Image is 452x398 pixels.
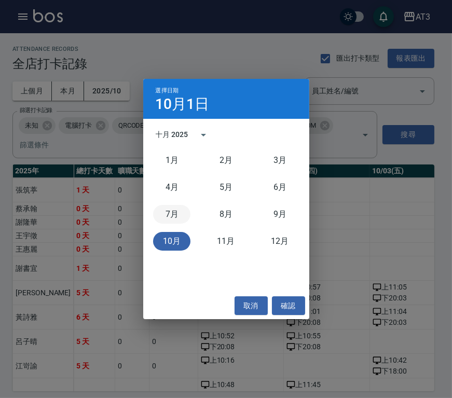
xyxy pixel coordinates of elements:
[207,232,244,251] button: 十一月
[261,205,298,224] button: 九月
[207,205,244,224] button: 八月
[153,232,190,251] button: 十月
[235,296,268,315] button: 取消
[191,122,216,147] button: calendar view is open, switch to year view
[156,129,188,140] div: 十月 2025
[261,178,298,197] button: 六月
[272,296,305,315] button: 確認
[207,178,244,197] button: 五月
[153,205,190,224] button: 七月
[207,151,244,170] button: 二月
[153,178,190,197] button: 四月
[156,98,210,111] h4: 10月1日
[261,232,298,251] button: 十二月
[156,87,179,94] span: 選擇日期
[153,151,190,170] button: 一月
[261,151,298,170] button: 三月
